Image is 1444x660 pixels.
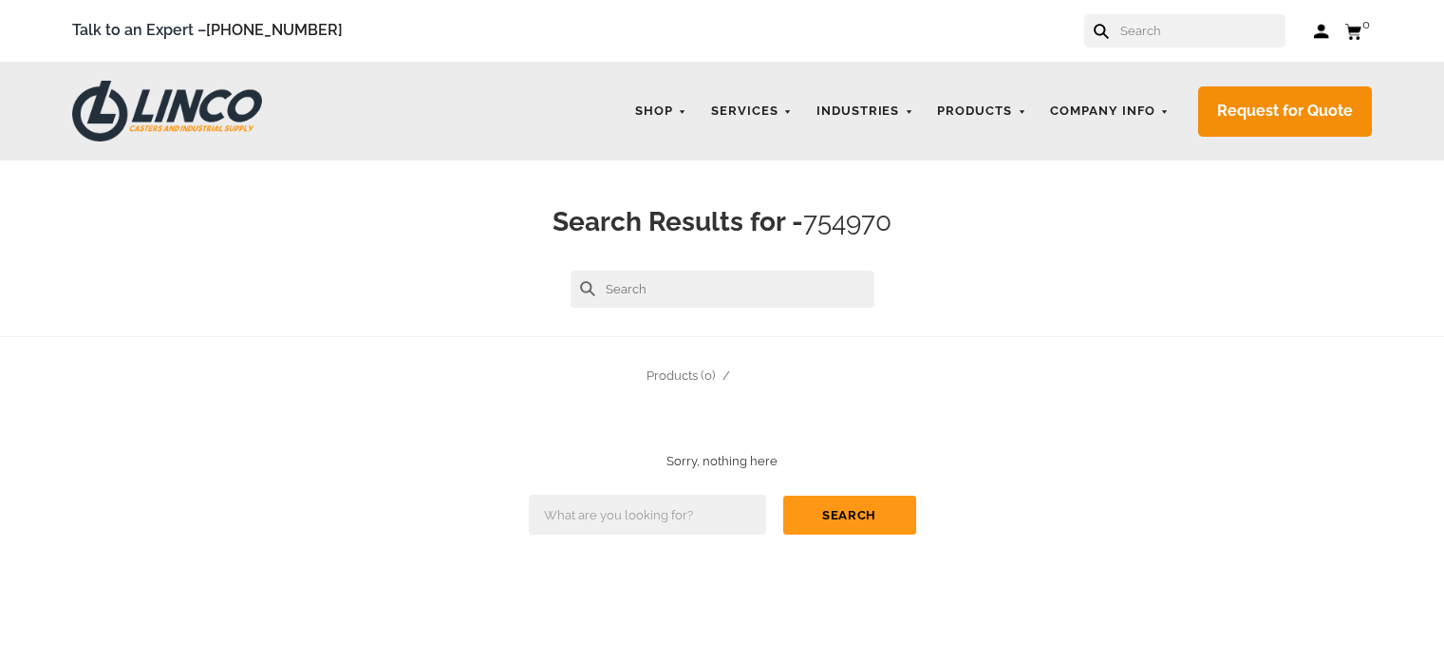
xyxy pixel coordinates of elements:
a: [PHONE_NUMBER] [206,21,343,39]
img: LINCO CASTERS & INDUSTRIAL SUPPLY [72,81,262,141]
a: 0 [1344,19,1372,43]
input: Search [571,271,874,308]
a: Industries [807,93,924,130]
button: Search [783,496,916,535]
a: Content (0) [735,368,798,383]
a: Request for Quote [1198,86,1372,137]
span: 0 [1362,17,1370,31]
span: Talk to an Expert – [72,18,343,44]
a: Products [928,93,1036,130]
a: Company Info [1041,93,1179,130]
a: Log in [1314,22,1330,41]
input: Search [1118,14,1285,47]
span: 754970 [803,206,891,237]
input: What are you looking for? [529,495,766,535]
a: Shop [626,93,697,130]
a: Products (0) [647,368,715,383]
h2: Sorry, nothing here [28,453,1416,471]
h1: Search Results for - [28,203,1416,242]
a: Services [702,93,802,130]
